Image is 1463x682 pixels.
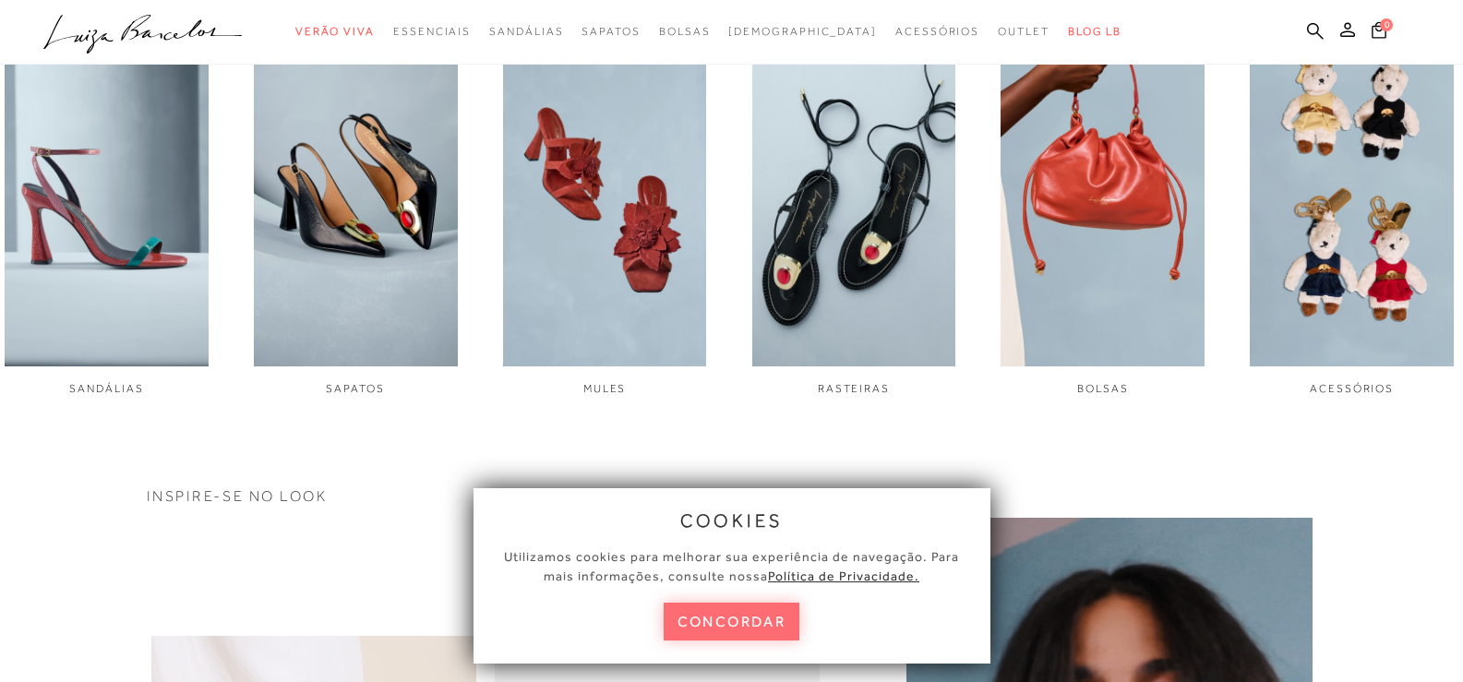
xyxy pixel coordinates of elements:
span: Acessórios [895,25,979,38]
button: concordar [664,603,800,640]
a: Política de Privacidade. [768,568,919,583]
a: BLOG LB [1068,15,1121,49]
span: ACESSÓRIOS [1310,382,1394,395]
span: Bolsas [659,25,711,38]
span: Verão Viva [295,25,375,38]
span: Utilizamos cookies para melhorar sua experiência de navegação. Para mais informações, consulte nossa [504,549,959,583]
span: Outlet [998,25,1049,38]
button: 0 [1366,20,1392,45]
span: BOLSAS [1077,382,1129,395]
span: MULES [583,382,627,395]
span: Sandálias [489,25,563,38]
h3: INSPIRE-SE NO LOOK [147,489,1317,504]
span: SANDÁLIAS [69,382,143,395]
span: Essenciais [393,25,471,38]
a: noSubCategoriesText [582,15,640,49]
a: noSubCategoriesText [659,15,711,49]
span: BLOG LB [1068,25,1121,38]
span: RASTEIRAS [818,382,890,395]
span: 0 [1380,18,1393,31]
span: [DEMOGRAPHIC_DATA] [728,25,877,38]
span: SAPATOS [326,382,384,395]
a: noSubCategoriesText [728,15,877,49]
a: noSubCategoriesText [998,15,1049,49]
a: noSubCategoriesText [295,15,375,49]
a: noSubCategoriesText [489,15,563,49]
span: cookies [680,510,784,531]
a: noSubCategoriesText [895,15,979,49]
a: noSubCategoriesText [393,15,471,49]
span: Sapatos [582,25,640,38]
